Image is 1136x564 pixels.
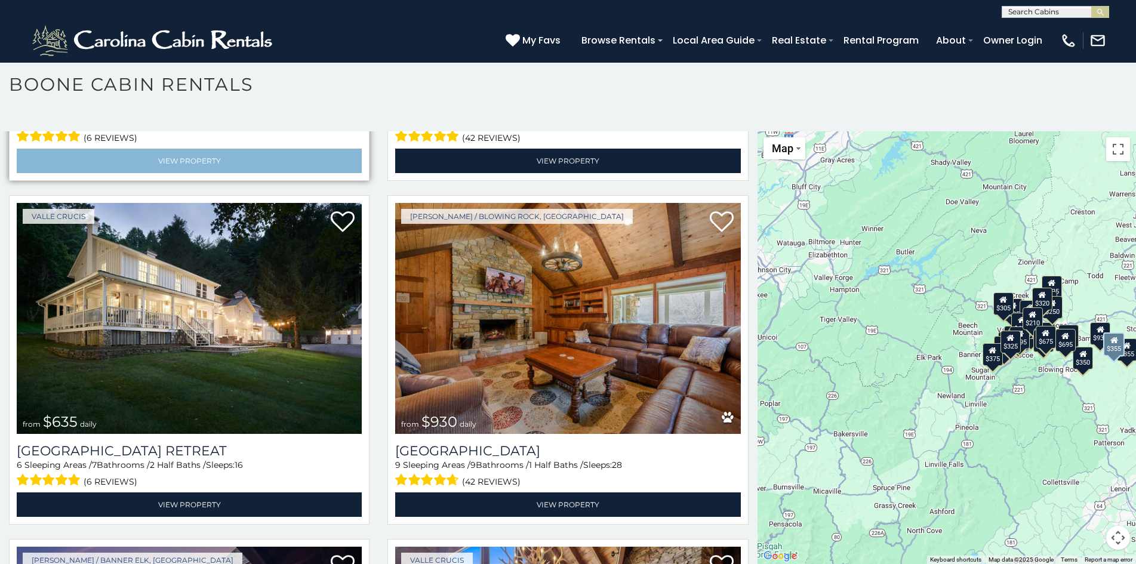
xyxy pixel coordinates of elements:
span: 1 Half Baths / [529,460,583,470]
a: Browse Rentals [575,30,661,51]
div: $380 [1058,324,1078,347]
span: (6 reviews) [84,130,137,146]
a: View Property [17,492,362,517]
span: Map data ©2025 Google [989,556,1054,563]
span: $635 [43,413,78,430]
div: $225 [1021,321,1041,344]
img: Google [761,548,800,564]
div: $410 [1011,313,1032,335]
div: $395 [1009,326,1030,349]
div: $325 [1000,330,1021,353]
div: $695 [1055,328,1076,351]
img: Valley Farmhouse Retreat [17,203,362,434]
a: View Property [17,149,362,173]
span: 9 [395,460,401,470]
div: $350 [1073,346,1093,369]
span: (6 reviews) [84,474,137,489]
a: Add to favorites [331,210,355,235]
div: $525 [1042,275,1062,298]
div: $675 [1036,325,1056,348]
div: $315 [1033,329,1054,352]
div: $355 [1103,332,1125,356]
a: Owner Login [977,30,1048,51]
a: Report a map error [1085,556,1132,563]
div: $375 [983,343,1003,366]
span: 6 [17,460,22,470]
button: Keyboard shortcuts [930,556,981,564]
span: daily [80,420,97,429]
a: [GEOGRAPHIC_DATA] Retreat [17,443,362,459]
span: My Favs [522,33,561,48]
span: $930 [421,413,457,430]
h3: Valley Farmhouse Retreat [17,443,362,459]
img: mail-regular-white.png [1089,32,1106,49]
a: [PERSON_NAME] / Blowing Rock, [GEOGRAPHIC_DATA] [401,209,633,224]
div: $320 [1032,287,1052,310]
img: phone-regular-white.png [1060,32,1077,49]
div: $930 [1090,322,1110,344]
a: View Property [395,149,740,173]
a: Valley Farmhouse Retreat from $635 daily [17,203,362,434]
span: (42 reviews) [462,130,521,146]
div: $250 [1042,296,1063,319]
span: from [401,420,419,429]
button: Toggle fullscreen view [1106,137,1130,161]
a: Real Estate [766,30,832,51]
a: About [930,30,972,51]
div: $330 [994,336,1014,359]
button: Change map style [764,137,805,159]
span: 2 Half Baths / [150,460,206,470]
span: (42 reviews) [462,474,521,489]
a: Appalachian Mountain Lodge from $930 daily [395,203,740,434]
div: Sleeping Areas / Bathrooms / Sleeps: [395,459,740,489]
span: 9 [470,460,476,470]
a: Add to favorites [710,210,734,235]
a: Valle Crucis [23,209,94,224]
span: 16 [235,460,243,470]
div: Sleeping Areas / Bathrooms / Sleeps: [17,459,362,489]
div: $395 [1035,322,1055,344]
span: from [23,420,41,429]
a: [GEOGRAPHIC_DATA] [395,443,740,459]
div: $210 [1022,307,1042,329]
a: My Favs [506,33,564,48]
span: Map [772,142,793,155]
span: daily [460,420,476,429]
span: 28 [612,460,622,470]
img: White-1-2.png [30,23,278,58]
a: Local Area Guide [667,30,761,51]
h3: Appalachian Mountain Lodge [395,443,740,459]
div: $305 [993,292,1014,315]
a: View Property [395,492,740,517]
button: Map camera controls [1106,526,1130,550]
a: Open this area in Google Maps (opens a new window) [761,548,800,564]
span: 7 [92,460,97,470]
a: Terms [1061,556,1077,563]
a: Rental Program [838,30,925,51]
img: Appalachian Mountain Lodge [395,203,740,434]
div: $565 [1020,300,1040,323]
